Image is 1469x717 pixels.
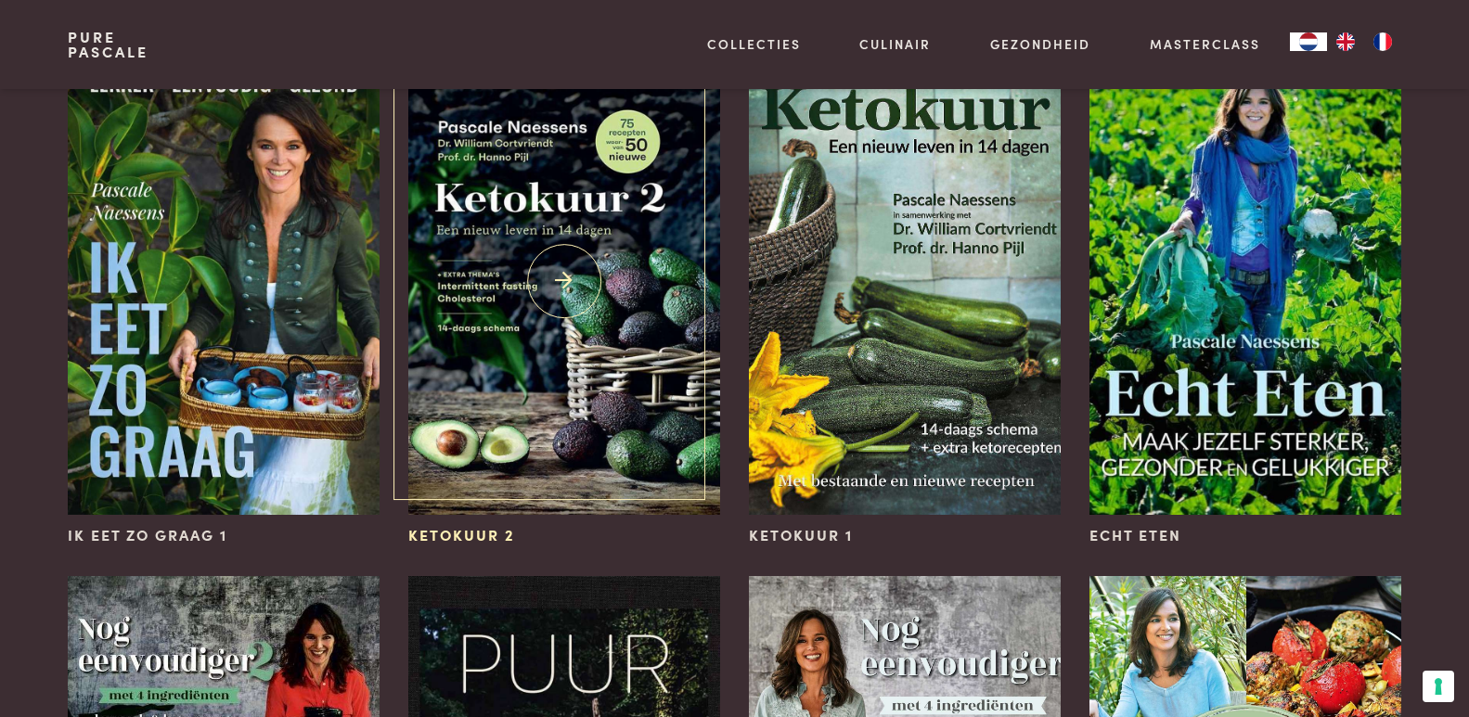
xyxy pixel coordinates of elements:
span: Ketokuur 1 [749,524,853,546]
a: Masterclass [1150,34,1260,54]
span: Echt eten [1089,524,1181,546]
img: Ketokuur 1 [749,48,1060,515]
aside: Language selected: Nederlands [1290,32,1401,51]
a: Ketokuur 2 Ketokuur 2 [408,48,719,546]
a: FR [1364,32,1401,51]
a: Gezondheid [990,34,1090,54]
a: Ketokuur 1 Ketokuur 1 [749,48,1060,546]
a: Echt eten Echt eten [1089,48,1400,546]
img: Ik eet zo graag 1 [68,48,379,515]
a: Ik eet zo graag 1 Ik eet zo graag 1 [68,48,379,546]
div: Language [1290,32,1327,51]
a: Culinair [859,34,931,54]
ul: Language list [1327,32,1401,51]
a: EN [1327,32,1364,51]
a: Collecties [707,34,801,54]
button: Uw voorkeuren voor toestemming voor trackingtechnologieën [1423,671,1454,702]
a: NL [1290,32,1327,51]
img: Echt eten [1089,48,1400,515]
a: PurePascale [68,30,148,59]
span: Ketokuur 2 [408,524,515,546]
span: Ik eet zo graag 1 [68,524,227,546]
img: Ketokuur 2 [408,48,719,515]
